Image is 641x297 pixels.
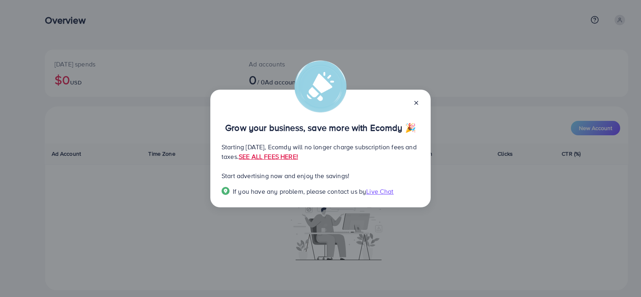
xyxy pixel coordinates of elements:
[239,152,298,161] a: SEE ALL FEES HERE!
[222,187,230,195] img: Popup guide
[233,187,366,196] span: If you have any problem, please contact us by
[294,60,347,112] img: alert
[222,142,419,161] p: Starting [DATE], Ecomdy will no longer charge subscription fees and taxes.
[366,187,393,196] span: Live Chat
[222,123,419,132] p: Grow your business, save more with Ecomdy 🎉
[222,171,419,181] p: Start advertising now and enjoy the savings!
